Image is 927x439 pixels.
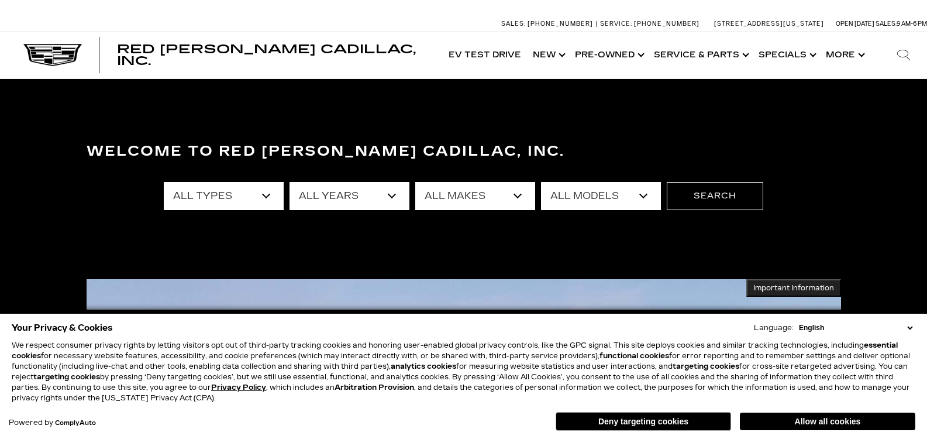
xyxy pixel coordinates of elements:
[600,20,632,28] span: Service:
[634,20,699,28] span: [PHONE_NUMBER]
[443,32,527,78] a: EV Test Drive
[753,283,834,293] span: Important Information
[897,20,927,28] span: 9 AM-6 PM
[673,362,739,371] strong: targeting cookies
[876,20,897,28] span: Sales:
[290,182,409,210] select: Filter by year
[541,182,661,210] select: Filter by model
[55,420,96,427] a: ComplyAuto
[12,340,915,403] p: We respect consumer privacy rights by letting visitors opt out of third-party tracking cookies an...
[391,362,456,371] strong: analytics cookies
[754,324,794,331] div: Language:
[796,323,915,333] select: Language Select
[211,383,266,392] a: Privacy Policy
[23,44,82,66] img: Cadillac Dark Logo with Cadillac White Text
[9,419,96,427] div: Powered by
[714,20,824,28] a: [STREET_ADDRESS][US_STATE]
[117,43,431,67] a: Red [PERSON_NAME] Cadillac, Inc.
[528,20,593,28] span: [PHONE_NUMBER]
[820,32,869,78] button: More
[740,413,915,430] button: Allow all cookies
[117,42,416,68] span: Red [PERSON_NAME] Cadillac, Inc.
[596,20,702,27] a: Service: [PHONE_NUMBER]
[569,32,648,78] a: Pre-Owned
[335,383,414,392] strong: Arbitration Provision
[753,32,820,78] a: Specials
[33,373,100,381] strong: targeting cookies
[836,20,874,28] span: Open [DATE]
[648,32,753,78] a: Service & Parts
[667,182,763,210] button: Search
[556,412,731,431] button: Deny targeting cookies
[164,182,284,210] select: Filter by type
[746,279,841,297] button: Important Information
[415,182,535,210] select: Filter by make
[12,320,113,336] span: Your Privacy & Cookies
[527,32,569,78] a: New
[87,140,841,163] h3: Welcome to Red [PERSON_NAME] Cadillac, Inc.
[599,352,669,360] strong: functional cookies
[501,20,596,27] a: Sales: [PHONE_NUMBER]
[501,20,526,28] span: Sales:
